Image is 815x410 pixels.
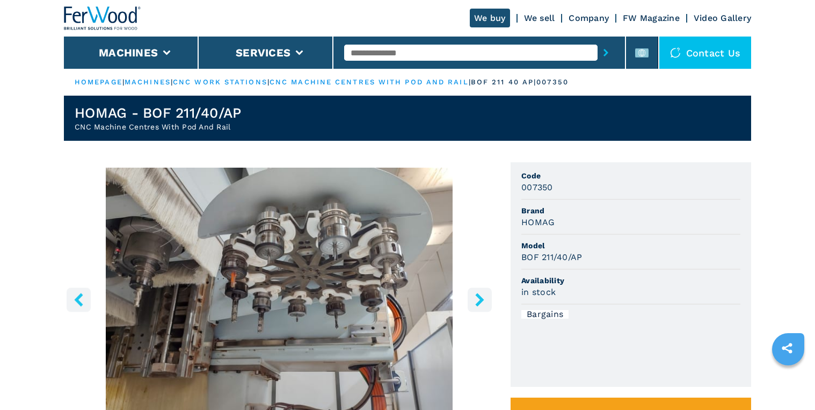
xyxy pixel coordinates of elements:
[769,362,807,402] iframe: Chat
[236,46,290,59] button: Services
[521,181,553,193] h3: 007350
[171,78,173,86] span: |
[75,121,241,132] h2: CNC Machine Centres With Pod And Rail
[470,9,510,27] a: We buy
[270,78,469,86] a: cnc machine centres with pod and rail
[536,77,569,87] p: 007350
[125,78,171,86] a: machines
[569,13,609,23] a: Company
[521,275,740,286] span: Availability
[694,13,751,23] a: Video Gallery
[471,77,536,87] p: bof 211 40 ap |
[774,335,801,362] a: sharethis
[173,78,267,86] a: cnc work stations
[521,216,555,228] h3: HOMAG
[598,40,614,65] button: submit-button
[99,46,158,59] button: Machines
[468,287,492,312] button: right-button
[521,286,556,298] h3: in stock
[659,37,752,69] div: Contact us
[469,78,471,86] span: |
[67,287,91,312] button: left-button
[521,240,740,251] span: Model
[670,47,681,58] img: Contact us
[521,170,740,181] span: Code
[267,78,270,86] span: |
[75,78,122,86] a: HOMEPAGE
[521,310,569,319] div: Bargains
[75,104,241,121] h1: HOMAG - BOF 211/40/AP
[623,13,680,23] a: FW Magazine
[524,13,555,23] a: We sell
[521,251,582,263] h3: BOF 211/40/AP
[122,78,125,86] span: |
[64,6,141,30] img: Ferwood
[521,205,740,216] span: Brand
